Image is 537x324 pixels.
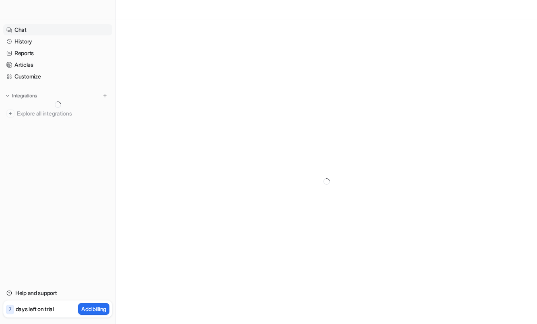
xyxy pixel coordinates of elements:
img: expand menu [5,93,10,99]
p: 7 [9,306,11,313]
p: Add billing [81,305,106,313]
span: Explore all integrations [17,107,109,120]
a: Explore all integrations [3,108,112,119]
img: menu_add.svg [102,93,108,99]
button: Integrations [3,92,39,100]
a: Help and support [3,287,112,299]
a: Articles [3,59,112,70]
button: Add billing [78,303,109,315]
a: Chat [3,24,112,35]
p: days left on trial [16,305,54,313]
p: Integrations [12,93,37,99]
a: Customize [3,71,112,82]
a: Reports [3,47,112,59]
a: History [3,36,112,47]
img: explore all integrations [6,109,14,118]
